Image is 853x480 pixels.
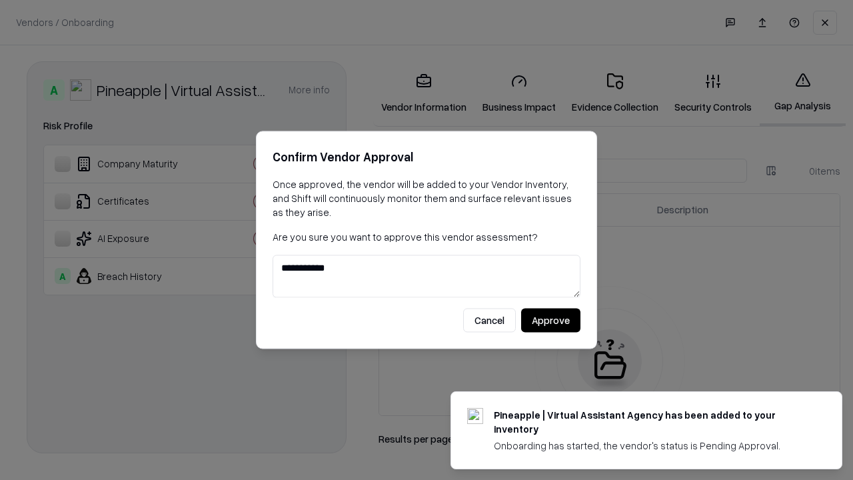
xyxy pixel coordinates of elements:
[467,408,483,424] img: trypineapple.com
[273,230,580,244] p: Are you sure you want to approve this vendor assessment?
[273,177,580,219] p: Once approved, the vendor will be added to your Vendor Inventory, and Shift will continuously mon...
[521,309,580,333] button: Approve
[494,439,810,453] div: Onboarding has started, the vendor's status is Pending Approval.
[494,408,810,436] div: Pineapple | Virtual Assistant Agency has been added to your inventory
[273,147,580,167] h2: Confirm Vendor Approval
[463,309,516,333] button: Cancel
